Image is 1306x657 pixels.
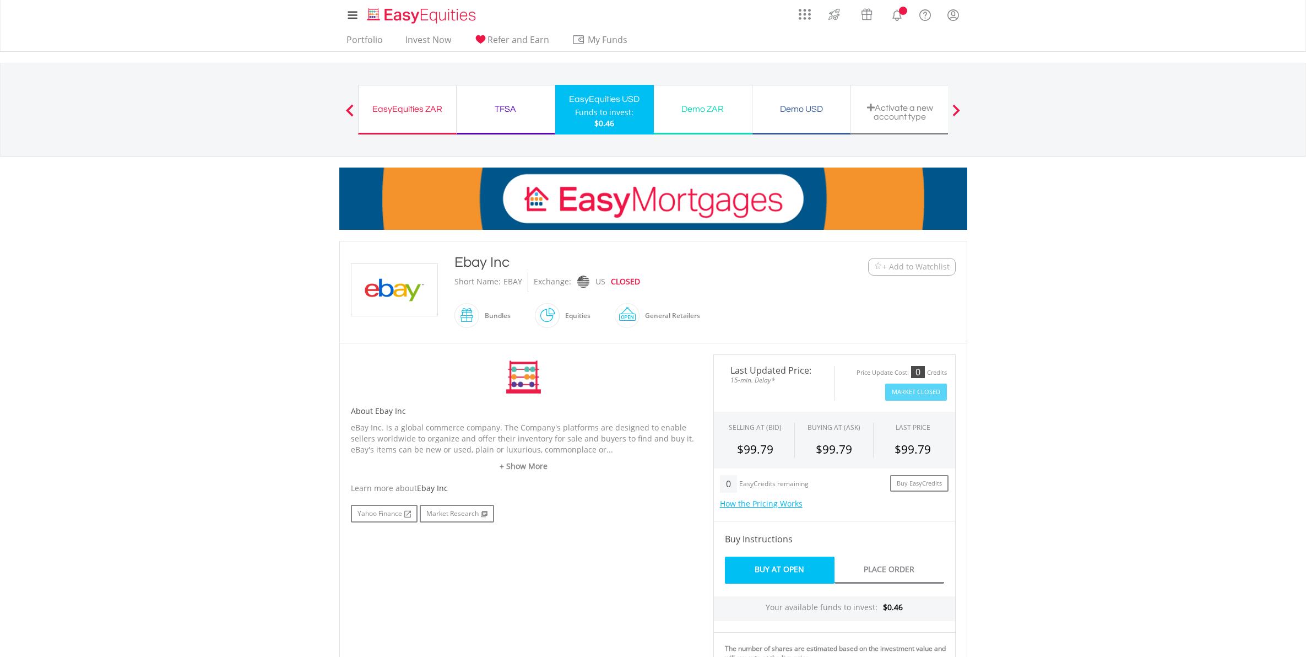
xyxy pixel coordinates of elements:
div: 0 [720,475,737,493]
div: CLOSED [611,272,640,292]
h5: About Ebay Inc [351,406,697,417]
a: My Profile [939,3,967,27]
a: Invest Now [401,34,456,51]
div: Funds to invest: [575,107,633,118]
a: Yahoo Finance [351,505,418,523]
span: BUYING AT (ASK) [808,423,860,432]
img: EQU.US.EBAY.png [353,264,436,316]
img: Watchlist [874,262,882,271]
div: US [595,272,605,292]
div: Bundles [479,303,511,329]
a: How the Pricing Works [720,498,803,509]
span: $0.46 [594,118,614,128]
p: eBay Inc. is a global commerce company. The Company's platforms are designed to enable sellers wo... [351,422,697,455]
div: Credits [927,369,947,377]
span: Ebay Inc [417,483,448,493]
img: EasyMortage Promotion Banner [339,168,967,230]
a: Vouchers [850,3,883,23]
img: EasyEquities_Logo.png [365,7,480,25]
div: 0 [911,366,925,378]
div: Ebay Inc [454,252,800,272]
button: Watchlist + Add to Watchlist [868,258,956,276]
span: Refer and Earn [487,34,549,46]
div: Your available funds to invest: [714,596,955,621]
div: EBAY [503,272,522,292]
img: grid-menu-icon.svg [799,8,811,20]
a: + Show More [351,461,697,472]
div: Demo ZAR [660,101,745,117]
a: AppsGrid [792,3,818,20]
a: Refer and Earn [469,34,554,51]
div: SELLING AT (BID) [729,423,782,432]
a: FAQ's and Support [911,3,939,25]
span: $99.79 [737,441,773,457]
span: 15-min. Delay* [722,375,826,385]
a: Market Research [420,505,494,523]
button: Market Closed [885,384,947,401]
div: Equities [560,303,590,329]
span: $99.79 [816,441,852,457]
h4: Buy Instructions [725,532,944,546]
div: Demo USD [759,101,844,117]
div: EasyEquities ZAR [365,101,449,117]
a: Home page [363,3,480,25]
div: Activate a new account type [858,103,942,121]
div: Price Update Cost: [857,369,909,377]
img: nasdaq.png [577,276,589,288]
div: Learn more about [351,483,697,494]
div: LAST PRICE [896,423,930,432]
span: + Add to Watchlist [882,261,950,272]
span: My Funds [572,33,644,47]
a: Buy EasyCredits [890,475,949,492]
a: Place Order [834,557,944,584]
div: EasyEquities USD [562,91,647,107]
img: vouchers-v2.svg [858,6,876,23]
span: Last Updated Price: [722,366,826,375]
a: Notifications [883,3,911,25]
div: TFSA [463,101,548,117]
span: $99.79 [895,441,931,457]
div: General Retailers [640,303,700,329]
div: EasyCredits remaining [739,480,809,489]
span: $0.46 [883,602,903,612]
a: Portfolio [342,34,387,51]
div: Exchange: [534,272,571,292]
a: Buy At Open [725,557,834,584]
img: thrive-v2.svg [825,6,843,23]
div: Short Name: [454,272,501,292]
